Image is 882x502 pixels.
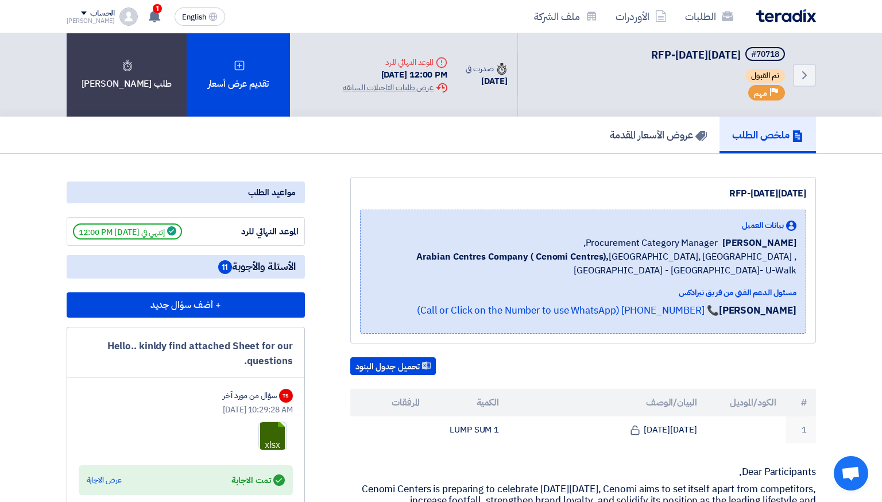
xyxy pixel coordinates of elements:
h5: عروض الأسعار المقدمة [610,128,707,141]
div: صدرت في [466,63,507,75]
th: الكود/الموديل [706,389,786,416]
b: Arabian Centres Company ( Cenomi Centres), [416,250,609,264]
span: تم القبول [745,69,785,83]
div: مسئول الدعم الفني من فريق تيرادكس [370,287,796,299]
div: عرض الاجابة [87,474,122,486]
span: [PERSON_NAME] [722,236,796,250]
img: Teradix logo [756,9,816,22]
td: 1 LUMP SUM [429,416,508,443]
div: [PERSON_NAME] [67,18,115,24]
div: [DATE] 10:29:28 AM [79,404,293,416]
a: الطلبات [676,3,742,30]
a: ملف الشركة [525,3,606,30]
strong: [PERSON_NAME] [719,303,796,318]
p: Dear Participants, [350,466,816,478]
div: TS [279,389,293,403]
div: Hello.. kinldy find attached Sheet for our questions. [79,339,293,368]
div: #70718 [751,51,779,59]
div: طلب [PERSON_NAME] [67,33,187,117]
th: البيان/الوصف [508,389,706,416]
div: مواعيد الطلب [67,182,305,203]
div: الموعد النهائي للرد [343,56,447,68]
h5: RFP-Saudi National Day 2025 [651,47,787,63]
span: 11 [218,260,232,274]
span: Procurement Category Manager, [583,236,718,250]
span: بيانات العميل [742,219,784,231]
img: profile_test.png [119,7,138,26]
span: 1 [153,4,162,13]
button: English [175,7,225,26]
h5: ملخص الطلب [732,128,803,141]
div: الحساب [90,9,115,18]
a: ملخص الطلب [719,117,816,153]
div: عرض طلبات التاجيلات السابقه [343,82,447,94]
span: إنتهي في [DATE] 12:00 PM [73,223,182,240]
div: [DATE] 12:00 PM [343,68,447,82]
td: 1 [786,416,816,443]
div: تقديم عرض أسعار [187,33,290,117]
a: عروض الأسعار المقدمة [597,117,719,153]
div: RFP-[DATE][DATE] [360,187,806,200]
a: Smart_art_questions_1753169138262.xlsx [259,422,351,491]
span: RFP-[DATE][DATE] [651,47,741,63]
div: سؤال من مورد آخر [223,389,276,401]
th: المرفقات [350,389,430,416]
th: الكمية [429,389,508,416]
div: الموعد النهائي للرد [212,225,299,238]
a: Open chat [834,456,868,491]
span: [GEOGRAPHIC_DATA], [GEOGRAPHIC_DATA] ,[GEOGRAPHIC_DATA] - [GEOGRAPHIC_DATA]- U-Walk [370,250,796,277]
div: تمت الاجابة [231,472,284,488]
button: تحميل جدول البنود [350,357,436,376]
span: مهم [754,88,767,99]
div: [DATE] [466,75,507,88]
button: + أضف سؤال جديد [67,292,305,318]
a: الأوردرات [606,3,676,30]
td: [DATE][DATE] [508,416,706,443]
th: # [786,389,816,416]
a: 📞 [PHONE_NUMBER] (Call or Click on the Number to use WhatsApp) [417,303,719,318]
span: الأسئلة والأجوبة [218,260,296,274]
span: English [182,13,206,21]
